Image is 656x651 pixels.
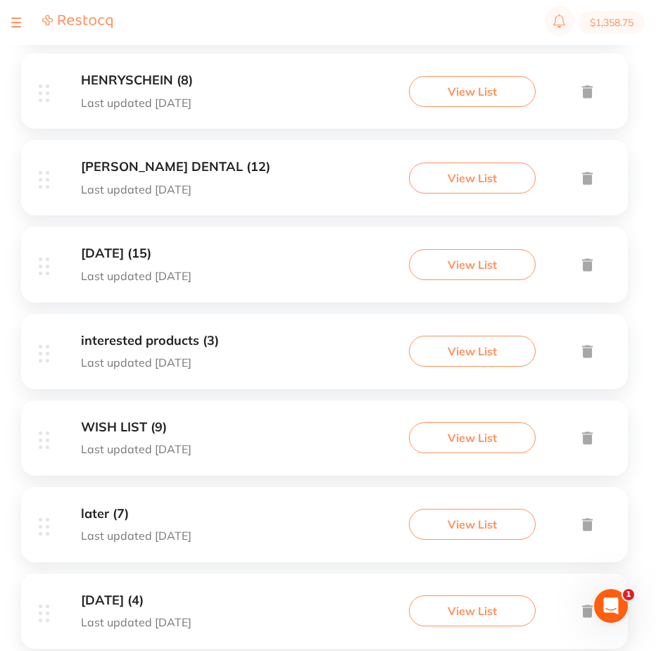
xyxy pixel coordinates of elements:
[21,487,628,574] div: later (7)Last updated [DATE]View List
[81,270,191,282] p: Last updated [DATE]
[42,14,113,31] a: Restocq Logo
[81,96,193,109] p: Last updated [DATE]
[81,593,191,608] h3: [DATE] (4)
[81,246,191,261] h3: [DATE] (15)
[409,595,536,626] button: View List
[409,249,536,280] button: View List
[21,53,628,140] div: HENRYSCHEIN (8)Last updated [DATE]View List
[409,336,536,367] button: View List
[81,420,191,435] h3: WISH LIST (9)
[21,400,628,487] div: WISH LIST (9)Last updated [DATE]View List
[409,76,536,107] button: View List
[409,163,536,194] button: View List
[409,422,536,453] button: View List
[81,529,191,542] p: Last updated [DATE]
[81,334,219,348] h3: interested products (3)
[21,227,628,313] div: [DATE] (15)Last updated [DATE]View List
[81,616,191,628] p: Last updated [DATE]
[81,356,219,369] p: Last updated [DATE]
[409,509,536,540] button: View List
[21,314,628,400] div: interested products (3)Last updated [DATE]View List
[21,140,628,227] div: [PERSON_NAME] DENTAL (12)Last updated [DATE]View List
[42,14,113,29] img: Restocq Logo
[623,589,634,600] span: 1
[81,160,270,175] h3: [PERSON_NAME] DENTAL (12)
[81,443,191,455] p: Last updated [DATE]
[81,507,191,522] h3: later (7)
[81,183,270,196] p: Last updated [DATE]
[594,589,628,623] iframe: Intercom live chat
[579,11,645,34] button: $1,358.75
[81,73,193,88] h3: HENRYSCHEIN (8)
